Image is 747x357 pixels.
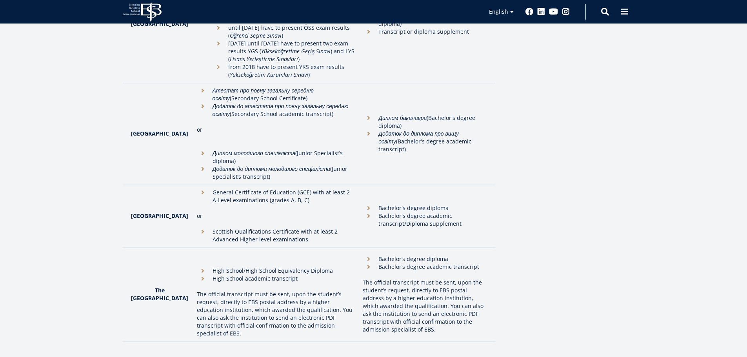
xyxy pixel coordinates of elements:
li: (Secondary School academic transcript) [197,102,355,118]
em: Диплом молодшого спеціаліста [213,149,296,157]
strong: [GEOGRAPHIC_DATA] [131,20,188,27]
li: Bachelor's degree academic transcript/Diploma supplement [363,212,487,228]
li: Transcript or diploma supplement [363,28,487,36]
em: Додаток до диплома молодшого спеціаліста [213,165,330,172]
li: [DATE] until [DATE] have to present two exam results YGS ( ) and LYS ( ) [213,40,355,63]
em: Атестат про повну загальну середню освiту [213,87,314,102]
li: Exam results issued by [PERSON_NAME] (must grant access to higher education in [GEOGRAPHIC_DATA])... [197,0,355,79]
a: Youtube [549,8,558,16]
p: or [197,212,355,220]
strong: [GEOGRAPHIC_DATA] [131,212,188,219]
li: High School/High School Equivalency Diploma [197,267,355,275]
li: Bachelor’s degree academic transcript [363,263,487,271]
li: (Bachelor's degree diploma) [363,114,487,130]
li: High School academic transcript [197,275,355,283]
em: Lisans Yerleştirme Sınavları [230,55,298,63]
em: Додаток до атестата про повну загальну середню освiту [213,102,349,118]
em: Yükseköğretime Geçiş Sınavı [261,47,331,55]
li: until [DATE] have to present ÖSS exam results ( ) [213,24,355,40]
li: Bachelor’s degree diploma [363,255,487,263]
li: General Certificate of Education (GCE) with at least 2 A-Level examinations (grades A, B, C) [197,188,355,204]
em: Yükseköğretim Kurumları Sınavı [230,71,309,78]
li: Bachelor's degree diploma [363,204,487,212]
li: (Junior Specialist’s transcript) [197,165,355,181]
em: Додаток до диплома про вищу освiту [378,130,459,145]
strong: The [GEOGRAPHIC_DATA] [131,286,188,302]
li: (Bachelor's degree academic transcript) [363,130,487,153]
strong: [GEOGRAPHIC_DATA] [131,130,188,137]
p: The official transcript must be sent, upon the student’s request, directly to EBS postal address ... [197,290,355,337]
li: (Secondary School Certificate) [197,87,355,102]
a: Instagram [562,8,570,16]
em: Диплом бакалавра [378,114,427,121]
li: Scottish Qualifications Certificate with at least 2 Advanced Higher level examinations. [197,228,355,243]
a: Linkedin [537,8,545,16]
p: The official transcript must be sent, upon the student’s request, directly to EBS postal address ... [363,279,487,333]
li: from 2018 have to present YKS exam results ( ) [213,63,355,79]
a: Facebook [525,8,533,16]
em: Öğrenci Seçme Sınavı [230,32,282,39]
p: or [197,126,355,134]
li: (Junior Specialist’s diploma) [197,149,355,165]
